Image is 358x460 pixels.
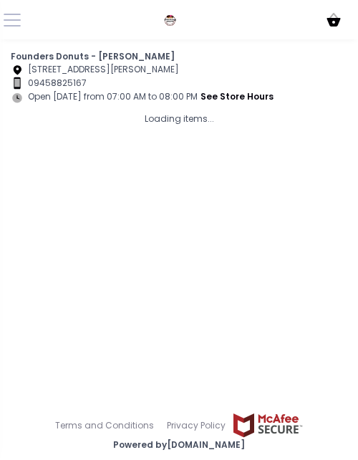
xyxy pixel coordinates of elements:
div: Open [DATE] from 07:00 AM to 08:00 PM [11,90,347,104]
img: mcafee-secure [232,413,304,438]
a: Powered by[DOMAIN_NAME] [113,439,245,451]
div: [STREET_ADDRESS][PERSON_NAME] [11,63,347,77]
div: Loading items... [11,112,347,125]
img: logo [160,9,181,31]
a: Privacy Policy [160,413,232,439]
a: Terms and Conditions [55,413,160,439]
b: Founders Donuts - [PERSON_NAME] [11,50,175,62]
div: 09458825167 [11,77,347,90]
button: see store hours [200,90,274,104]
